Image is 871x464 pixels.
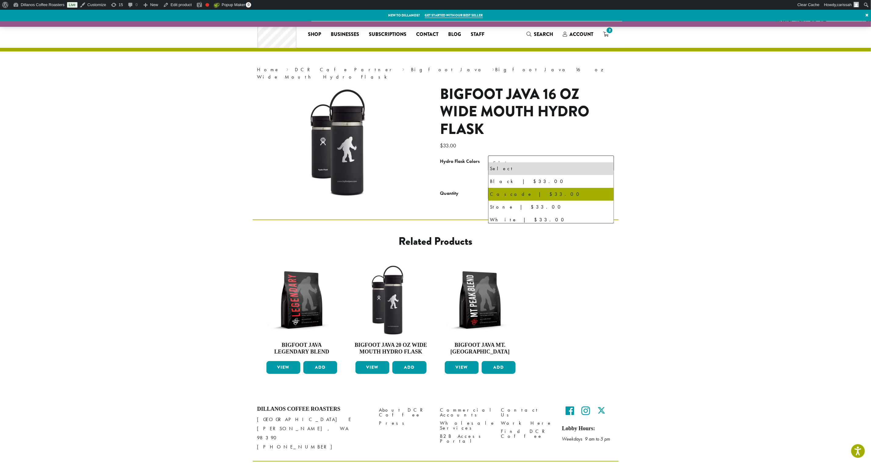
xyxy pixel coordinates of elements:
[379,406,431,419] a: About DCR Coffee
[605,26,614,34] span: 2
[416,31,438,38] span: Contact
[443,342,517,355] h4: Bigfoot Java Mt. [GEOGRAPHIC_DATA]
[369,31,406,38] span: Subscriptions
[355,361,389,374] a: View
[443,263,517,337] img: BFJ_MtPeak_12oz-300x300.png
[425,13,483,18] a: Get started with our best seller
[490,190,612,199] div: Cascade | $33.00
[492,64,494,73] span: ›
[488,156,614,170] span: Select
[501,419,553,427] a: Work Here
[440,142,443,149] span: $
[501,406,553,419] a: Contact Us
[331,31,359,38] span: Businesses
[488,162,614,175] li: Select
[302,235,569,248] h2: Related products
[440,190,459,197] div: Quantity
[440,432,492,445] a: B2B Access Portal
[562,425,614,432] h5: Lobby Hours:
[445,361,479,374] a: View
[562,436,610,442] em: Weekdays 9 am to 5 pm
[448,31,461,38] span: Blog
[402,64,405,73] span: ›
[440,86,614,138] h1: Bigfoot Java 16 oz Wide Mouth Hydro Flask
[440,419,492,432] a: Wholesale Services
[534,31,553,38] span: Search
[482,361,516,374] button: Add
[257,66,280,73] a: Home
[265,263,339,359] a: Bigfoot Java Legendary Blend
[440,406,492,419] a: Commercial Accounts
[265,263,339,337] img: BFJ_Legendary_12oz-300x300.png
[490,202,612,212] div: Stone | $33.00
[491,157,512,169] span: Select
[265,342,339,355] h4: Bigfoot Java Legendary Blend
[471,31,484,38] span: Staff
[440,157,488,166] label: Hydro Flask Colors
[205,3,209,7] div: Focus keyphrase not set
[354,342,428,355] h4: Bigfoot Java 20 oz Wide Mouth Hydro Flask
[67,2,77,8] a: Live
[257,406,370,413] h4: Dillanos Coffee Roasters
[286,64,288,73] span: ›
[308,31,321,38] span: Shop
[863,10,871,21] a: ×
[303,30,326,39] a: Shop
[411,66,486,73] a: Bigfoot Java
[837,2,852,7] span: carissah
[440,142,458,149] bdi: 33.00
[257,415,370,452] p: [GEOGRAPHIC_DATA] E [PERSON_NAME], WA 98390 [PHONE_NUMBER]
[257,66,614,81] nav: Breadcrumb
[443,263,517,359] a: Bigfoot Java Mt. [GEOGRAPHIC_DATA]
[246,2,251,8] span: 0
[295,66,396,73] a: DCR Cafe Partner
[569,31,593,38] span: Account
[501,427,553,441] a: Find DCR Coffee
[490,215,612,224] div: White | $33.00
[354,263,428,337] img: LO2867-BFJ-Hydro-Flask-20oz-WM-wFlex-Sip-Lid-Black-300x300.jpg
[490,177,612,186] div: Black | $33.00
[466,30,489,39] a: Staff
[392,361,426,374] button: Add
[522,29,558,39] a: Search
[354,263,428,359] a: Bigfoot Java 20 oz Wide Mouth Hydro Flask
[266,361,300,374] a: View
[303,361,337,374] button: Add
[379,419,431,427] a: Press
